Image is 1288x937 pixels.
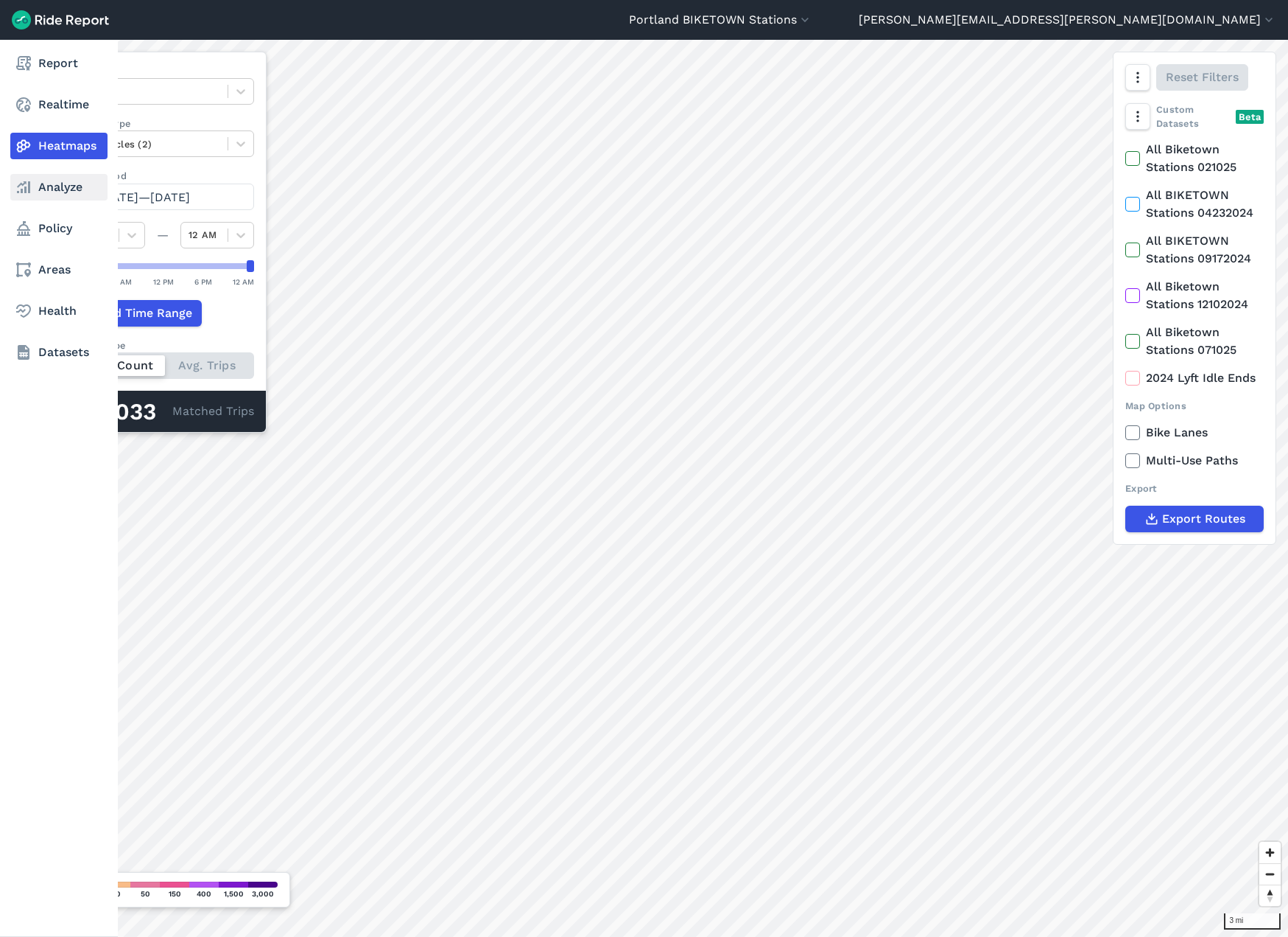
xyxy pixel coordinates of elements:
[12,10,109,29] img: Ride Report
[1125,481,1264,495] div: Export
[10,91,108,118] a: Realtime
[1125,102,1264,130] div: Custom Datasets
[1125,324,1264,359] label: All Biketown Stations 071025
[145,226,180,244] div: —
[71,338,254,352] div: Count Type
[1125,506,1264,532] button: Export Routes
[1259,863,1281,885] button: Zoom out
[1125,369,1264,387] label: 2024 Lyft Idle Ends
[71,64,254,78] label: Data Type
[1125,232,1264,268] label: All BIKETOWN Stations 09172024
[1236,110,1264,124] div: Beta
[71,169,254,183] label: Data Period
[1125,187,1264,222] label: All BIKETOWN Stations 04232024
[60,391,266,432] div: Matched Trips
[10,50,108,77] a: Report
[10,215,108,242] a: Policy
[71,300,202,327] button: Add Time Range
[1156,64,1248,91] button: Reset Filters
[47,40,1288,937] canvas: Map
[10,174,108,201] a: Analyze
[113,275,132,288] div: 6 AM
[1125,452,1264,470] label: Multi-Use Paths
[1259,885,1281,906] button: Reset bearing to north
[1125,399,1264,413] div: Map Options
[1125,424,1264,442] label: Bike Lanes
[1125,278,1264,313] label: All Biketown Stations 12102024
[10,339,108,366] a: Datasets
[10,133,108,159] a: Heatmaps
[153,275,174,288] div: 12 PM
[859,11,1276,29] button: [PERSON_NAME][EMAIL_ADDRESS][PERSON_NAME][DOMAIN_NAME]
[10,298,108,324] a: Health
[99,190,190,204] span: [DATE]—[DATE]
[1166,69,1239,86] span: Reset Filters
[233,275,254,288] div: 12 AM
[1162,510,1245,528] span: Export Routes
[10,257,108,283] a: Areas
[71,184,254,210] button: [DATE]—[DATE]
[99,304,192,322] span: Add Time Range
[629,11,812,29] button: Portland BIKETOWN Stations
[1224,913,1281,930] div: 3 mi
[1259,842,1281,863] button: Zoom in
[71,116,254,130] label: Vehicle Type
[1125,141,1264,176] label: All Biketown Stations 021025
[71,403,172,422] div: 145,033
[194,275,212,288] div: 6 PM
